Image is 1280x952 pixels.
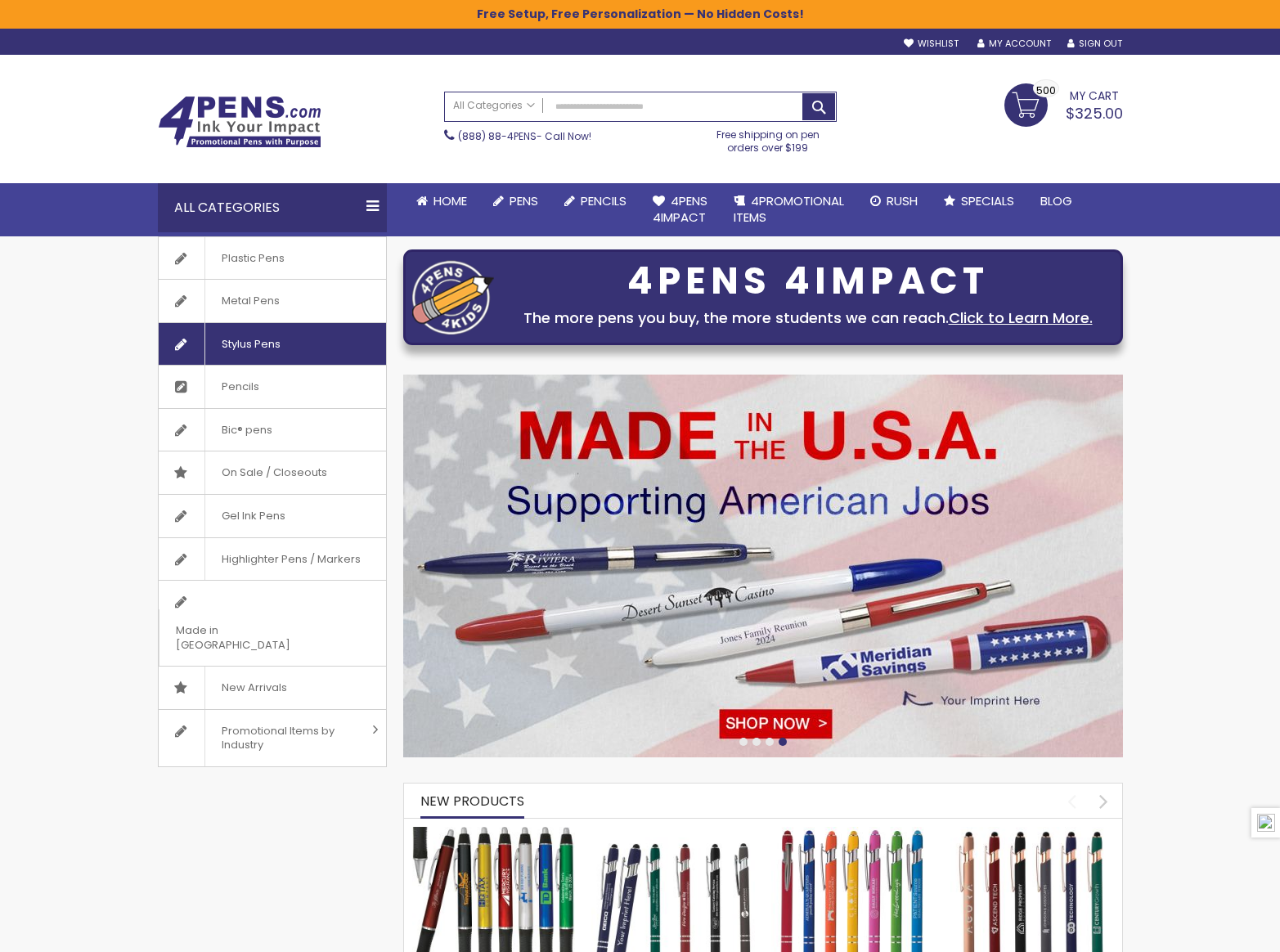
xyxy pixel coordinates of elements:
[204,237,301,280] span: Plastic Pens
[159,237,386,280] a: Plastic Pens
[204,538,377,581] span: Highlighter Pens / Markers
[158,183,387,232] div: All Categories
[412,260,494,335] img: four_pen_logo.png
[412,826,576,840] a: The Barton Custom Pens Special Offer
[1067,38,1122,50] a: Sign Out
[204,280,296,322] span: Metal Pens
[734,192,844,226] span: 4PROMOTIONAL ITEMS
[420,792,524,811] span: New Products
[771,826,935,840] a: Ellipse Softy Brights with Stylus Pen - Laser
[403,375,1123,757] img: /custom-pens/usa-made-pens.html
[204,667,303,709] span: New Arrivals
[1004,83,1123,124] a: $325.00 500
[159,609,345,666] span: Made in [GEOGRAPHIC_DATA]
[502,264,1114,299] div: 4PENS 4IMPACT
[699,122,837,155] div: Free shipping on pen orders over $199
[159,280,386,322] a: Metal Pens
[950,826,1114,840] a: Ellipse Softy Rose Gold Classic with Stylus Pen - Silver Laser
[653,192,707,226] span: 4Pens 4impact
[961,192,1014,209] span: Specials
[159,710,386,766] a: Promotional Items by Industry
[458,129,591,143] span: - Call Now!
[1089,787,1118,815] div: next
[204,451,344,494] span: On Sale / Closeouts
[445,92,543,119] a: All Categories
[977,38,1051,50] a: My Account
[204,710,366,766] span: Promotional Items by Industry
[159,538,386,581] a: Highlighter Pens / Markers
[159,495,386,537] a: Gel Ink Pens
[458,129,537,143] a: (888) 88-4PENS
[551,183,640,219] a: Pencils
[159,409,386,451] a: Bic® pens
[581,192,627,209] span: Pencils
[158,96,321,148] img: 4Pens Custom Pens and Promotional Products
[480,183,551,219] a: Pens
[1027,183,1085,219] a: Blog
[433,192,467,209] span: Home
[721,183,857,236] a: 4PROMOTIONALITEMS
[1040,192,1072,209] span: Blog
[204,495,302,537] span: Gel Ink Pens
[1036,83,1056,98] span: 500
[931,183,1027,219] a: Specials
[510,192,538,209] span: Pens
[159,581,386,666] a: Made in [GEOGRAPHIC_DATA]
[857,183,931,219] a: Rush
[159,667,386,709] a: New Arrivals
[591,826,755,840] a: Custom Soft Touch Metal Pen - Stylus Top
[204,323,297,366] span: Stylus Pens
[204,366,276,408] span: Pencils
[887,192,918,209] span: Rush
[904,38,959,50] a: Wishlist
[1066,103,1123,123] span: $325.00
[1058,787,1086,815] div: prev
[502,307,1114,330] div: The more pens you buy, the more students we can reach.
[403,183,480,219] a: Home
[159,366,386,408] a: Pencils
[640,183,721,236] a: 4Pens4impact
[949,308,1093,328] a: Click to Learn More.
[159,451,386,494] a: On Sale / Closeouts
[453,99,535,112] span: All Categories
[159,323,386,366] a: Stylus Pens
[204,409,289,451] span: Bic® pens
